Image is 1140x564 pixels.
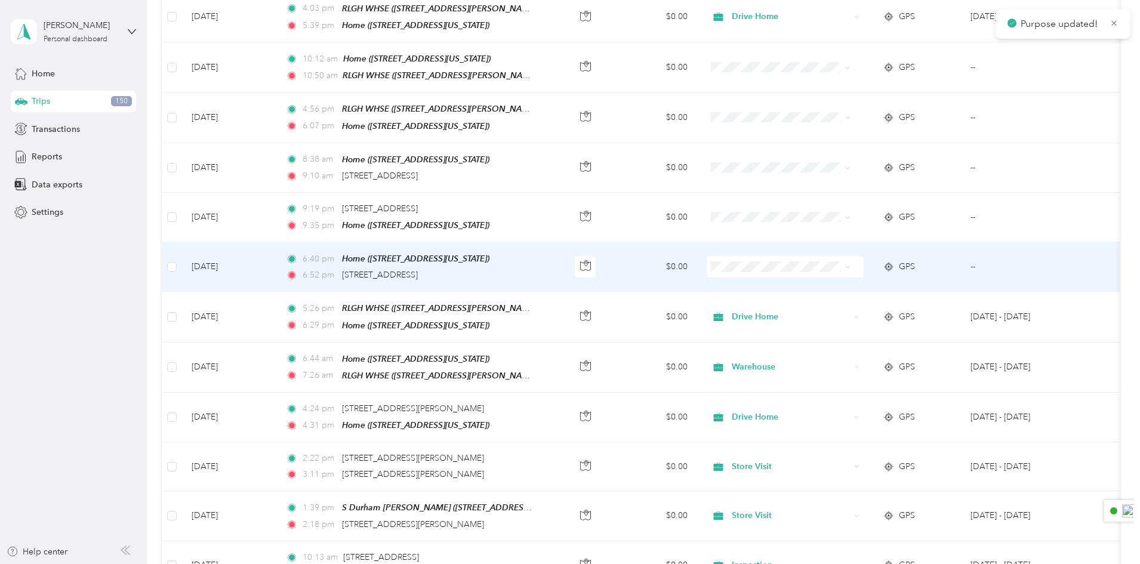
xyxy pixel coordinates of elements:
[182,442,276,491] td: [DATE]
[342,204,418,214] span: [STREET_ADDRESS]
[961,143,1076,193] td: --
[342,121,489,131] span: Home ([STREET_ADDRESS][US_STATE])
[303,468,337,481] span: 3:11 pm
[961,242,1076,292] td: --
[303,352,337,365] span: 6:44 am
[342,4,539,14] span: RLGH WHSE ([STREET_ADDRESS][PERSON_NAME])
[899,260,915,273] span: GPS
[732,460,850,473] span: Store Visit
[609,442,697,491] td: $0.00
[303,269,337,282] span: 6:52 pm
[961,393,1076,442] td: Aug 25 - 31, 2025
[1021,17,1101,32] p: Purpose updated!
[303,202,337,215] span: 9:19 pm
[342,155,489,164] span: Home ([STREET_ADDRESS][US_STATE])
[303,219,337,232] span: 9:35 pm
[303,19,337,32] span: 5:39 pm
[342,171,418,181] span: [STREET_ADDRESS]
[732,360,850,374] span: Warehouse
[342,371,539,381] span: RLGH WHSE ([STREET_ADDRESS][PERSON_NAME])
[303,419,337,432] span: 4:31 pm
[44,36,107,43] div: Personal dashboard
[342,270,418,280] span: [STREET_ADDRESS]
[342,254,489,263] span: Home ([STREET_ADDRESS][US_STATE])
[899,460,915,473] span: GPS
[609,242,697,292] td: $0.00
[303,402,337,415] span: 4:24 pm
[732,10,850,23] span: Drive Home
[182,343,276,393] td: [DATE]
[899,111,915,124] span: GPS
[303,103,337,116] span: 4:56 pm
[32,178,82,191] span: Data exports
[182,193,276,242] td: [DATE]
[609,343,697,393] td: $0.00
[182,143,276,193] td: [DATE]
[961,442,1076,491] td: Aug 25 - 31, 2025
[342,303,539,313] span: RLGH WHSE ([STREET_ADDRESS][PERSON_NAME])
[303,452,337,465] span: 2:22 pm
[182,491,276,541] td: [DATE]
[961,491,1076,541] td: Aug 25 - 31, 2025
[899,161,915,174] span: GPS
[961,343,1076,393] td: Aug 25 - 31, 2025
[732,310,850,323] span: Drive Home
[32,123,80,135] span: Transactions
[899,310,915,323] span: GPS
[899,10,915,23] span: GPS
[609,42,697,93] td: $0.00
[303,252,337,266] span: 6:40 pm
[182,242,276,292] td: [DATE]
[303,551,338,564] span: 10:13 am
[899,509,915,522] span: GPS
[342,519,484,529] span: [STREET_ADDRESS][PERSON_NAME]
[303,319,337,332] span: 6:29 pm
[303,302,337,315] span: 5:26 pm
[899,211,915,224] span: GPS
[32,206,63,218] span: Settings
[961,93,1076,143] td: --
[343,54,491,63] span: Home ([STREET_ADDRESS][US_STATE])
[342,403,484,414] span: [STREET_ADDRESS][PERSON_NAME]
[303,518,337,531] span: 2:18 pm
[342,420,489,430] span: Home ([STREET_ADDRESS][US_STATE])
[342,354,489,363] span: Home ([STREET_ADDRESS][US_STATE])
[609,193,697,242] td: $0.00
[899,360,915,374] span: GPS
[732,509,850,522] span: Store Visit
[961,42,1076,93] td: --
[899,411,915,424] span: GPS
[303,119,337,132] span: 6:07 pm
[609,292,697,342] td: $0.00
[732,411,850,424] span: Drive Home
[1073,497,1140,564] iframe: Everlance-gr Chat Button Frame
[342,220,489,230] span: Home ([STREET_ADDRESS][US_STATE])
[32,150,62,163] span: Reports
[303,501,337,514] span: 1:39 pm
[303,69,337,82] span: 10:50 am
[343,552,419,562] span: [STREET_ADDRESS]
[303,153,337,166] span: 8:38 am
[303,53,338,66] span: 10:12 am
[182,393,276,442] td: [DATE]
[899,61,915,74] span: GPS
[609,491,697,541] td: $0.00
[182,292,276,342] td: [DATE]
[342,320,489,330] span: Home ([STREET_ADDRESS][US_STATE])
[303,169,337,183] span: 9:10 am
[342,453,484,463] span: [STREET_ADDRESS][PERSON_NAME]
[609,143,697,193] td: $0.00
[342,104,539,114] span: RLGH WHSE ([STREET_ADDRESS][PERSON_NAME])
[7,545,67,558] button: Help center
[182,93,276,143] td: [DATE]
[609,393,697,442] td: $0.00
[342,469,484,479] span: [STREET_ADDRESS][PERSON_NAME]
[32,67,55,80] span: Home
[342,20,489,30] span: Home ([STREET_ADDRESS][US_STATE])
[32,95,50,107] span: Trips
[111,96,132,107] span: 150
[303,2,337,15] span: 4:03 pm
[343,70,540,81] span: RLGH WHSE ([STREET_ADDRESS][PERSON_NAME])
[342,503,575,513] span: S Durham [PERSON_NAME] ([STREET_ADDRESS][US_STATE])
